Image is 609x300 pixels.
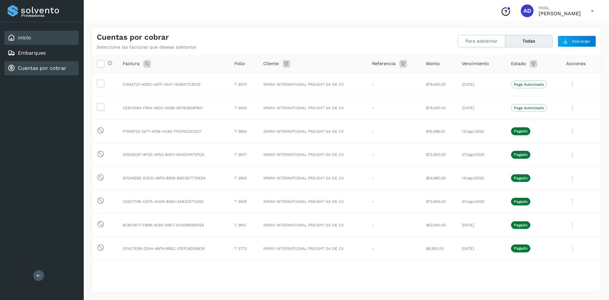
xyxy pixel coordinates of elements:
td: BC8F3677-FB68-4C6A-99E7-5A359B5B0FE6 [118,213,229,237]
td: - [367,213,421,237]
td: SPARX INTERNATIONAL FREIGHT SA DE CV [258,260,367,283]
p: Pagado [514,199,527,204]
td: SPARX INTERNATIONAL FREIGHT SA DE CV [258,73,367,96]
td: - [367,143,421,166]
span: Cliente [263,60,279,67]
td: T 3773 [229,237,258,260]
td: T 3812 [229,213,258,237]
div: Cuentas por cobrar [4,61,79,75]
p: Selecciona las facturas que deseas adelantar [97,44,197,50]
span: Descargar [572,38,591,44]
span: Factura [123,60,140,67]
td: 5A25A879-FE2E-4171-B361-1D106C1CD05F [118,260,229,283]
p: Pagado [514,223,527,227]
td: SPARX INTERNATIONAL FREIGHT SA DE CV [258,96,367,120]
td: CEB125B4-F954-4B2C-929B-85FB0839FBE1 [118,96,229,120]
td: T 3835 [229,190,258,213]
p: Hola, [539,5,581,10]
h4: Cuentas por cobrar [97,33,169,42]
td: $72,800.00 [421,190,457,213]
td: 14/ago/2025 [457,166,506,190]
td: SPARX INTERNATIONAL FREIGHT SA DE CV [258,166,367,190]
button: Todas [505,35,552,47]
td: - [367,96,421,120]
td: 13/ago/2025 [457,120,506,143]
td: $78,400.00 [421,96,457,120]
button: Descargar [558,36,596,47]
p: Pago Autorizado [514,106,544,110]
td: SPARX INTERNATIONAL FREIGHT SA DE CV [258,120,367,143]
td: $52,640.00 [421,213,457,237]
td: - [367,190,421,213]
div: Embarques [4,46,79,60]
td: T 3970 [229,73,258,96]
td: $6,992.00 [421,237,457,260]
span: Folio [234,60,245,67]
button: Para adelantar [458,35,505,47]
p: Pagado [514,246,527,250]
td: D0236C97-9F3D-4FA2-B457-45A5DFA73FCD [118,143,229,166]
td: 07/ago/2025 [457,190,506,213]
span: Estado [511,60,526,67]
a: Embarques [18,50,46,56]
td: 232D710B-CDF5-4CD9-8260-3AB335713362 [118,190,229,213]
td: - [367,73,421,96]
p: Pago Autorizado [514,82,544,87]
td: T 3772 [229,260,258,283]
td: $72,800.00 [421,143,457,166]
td: C1543727-4DB3-40FF-A1A7-1E56417C3E03 [118,73,229,96]
span: Referencia [372,60,396,67]
td: DFAC7E99-25A4-46F9-BB5C-31EF04D90B39 [118,237,229,260]
td: - [367,237,421,260]
p: Pagado [514,129,527,133]
td: SPARX INTERNATIONAL FREIGHT SA DE CV [258,213,367,237]
td: - [367,260,421,283]
td: SPARX INTERNATIONAL FREIGHT SA DE CV [258,237,367,260]
td: [DATE] [457,237,506,260]
td: T 3855 [229,120,258,143]
td: F7A16F23-2677-4796-AC95-7FD74CDA22C1 [118,120,229,143]
p: Pagado [514,152,527,157]
td: [DATE] [457,260,506,283]
td: T 3837 [229,143,258,166]
td: - [367,120,421,143]
span: Monto [426,60,440,67]
td: T 3925 [229,96,258,120]
td: 67534EBE-E0DD-46F5-8809-BBD2E777AE64 [118,166,229,190]
a: Cuentas por cobrar [18,65,66,71]
a: Inicio [18,35,31,41]
td: $19,488.00 [421,120,457,143]
p: Pagado [514,176,527,180]
span: Acciones [566,60,586,67]
td: $54,880.00 [421,166,457,190]
td: [DATE] [457,213,506,237]
div: Inicio [4,31,79,45]
td: 07/ago/2025 [457,143,506,166]
p: ALMA DELIA CASTAÑEDA MERCADO [539,10,581,17]
span: Vencimiento [462,60,489,67]
td: SPARX INTERNATIONAL FREIGHT SA DE CV [258,190,367,213]
p: Proveedores [21,13,76,18]
td: - [367,166,421,190]
td: SPARX INTERNATIONAL FREIGHT SA DE CV [258,143,367,166]
td: [DATE] [457,96,506,120]
td: $82,880.00 [421,260,457,283]
td: T 3863 [229,166,258,190]
td: [DATE] [457,73,506,96]
td: $78,400.00 [421,73,457,96]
